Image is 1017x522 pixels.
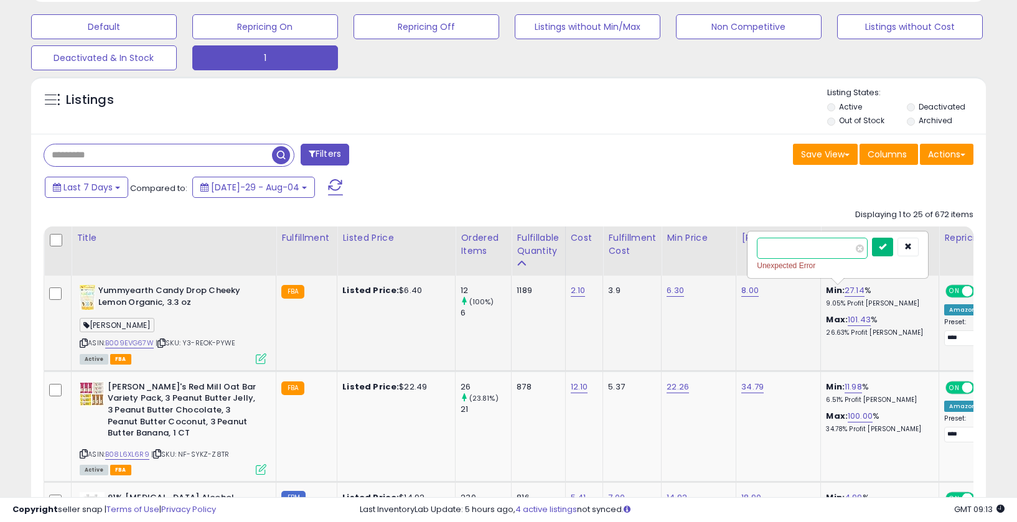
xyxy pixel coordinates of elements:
span: Last 7 Days [63,181,113,193]
span: ON [947,286,963,297]
small: FBA [281,285,304,299]
div: 1189 [517,285,555,296]
span: | SKU: NF-SYKZ-Z8TR [151,449,229,459]
button: Last 7 Days [45,177,128,198]
button: [DATE]-29 - Aug-04 [192,177,315,198]
a: 4 active listings [515,503,577,515]
div: % [826,411,929,434]
div: Preset: [944,318,988,346]
div: % [826,314,929,337]
div: Unexpected Error [757,259,919,272]
span: [DATE]-29 - Aug-04 [211,181,299,193]
a: 101.43 [848,314,871,326]
span: | SKU: Y3-REOK-PYWE [156,338,235,348]
div: ASIN: [80,381,266,473]
div: 5.37 [608,381,652,393]
button: Listings without Min/Max [515,14,660,39]
h5: Listings [66,91,114,109]
span: [PERSON_NAME] [80,318,154,332]
div: Amazon AI [944,401,988,412]
button: Filters [301,144,349,165]
label: Active [839,101,862,112]
small: (23.81%) [469,393,499,403]
b: Listed Price: [342,381,399,393]
small: (100%) [469,297,494,307]
button: Default [31,14,177,39]
label: Archived [919,115,952,126]
a: Terms of Use [106,503,159,515]
b: Max: [826,314,848,325]
p: 34.78% Profit [PERSON_NAME] [826,425,929,434]
label: Deactivated [919,101,965,112]
span: All listings currently available for purchase on Amazon [80,354,108,365]
span: All listings currently available for purchase on Amazon [80,465,108,475]
b: Listed Price: [342,284,399,296]
div: Min Price [667,231,731,245]
b: Min: [826,284,845,296]
b: Min: [826,381,845,393]
a: 100.00 [848,410,873,422]
button: Deactivated & In Stock [31,45,177,70]
div: Fulfillment Cost [608,231,656,258]
div: % [826,381,929,404]
span: 2025-08-12 09:13 GMT [954,503,1005,515]
b: Max: [826,410,848,422]
div: Amazon AI [944,304,988,315]
button: Save View [793,144,858,165]
div: Fulfillable Quantity [517,231,560,258]
b: Yummyearth Candy Drop Cheeky Lemon Organic, 3.3 oz [98,285,250,311]
div: Cost [571,231,598,245]
p: 6.51% Profit [PERSON_NAME] [826,396,929,404]
div: 21 [461,404,511,415]
div: 6 [461,307,511,319]
p: 26.63% Profit [PERSON_NAME] [826,329,929,337]
div: Ordered Items [461,231,506,258]
th: The percentage added to the cost of goods (COGS) that forms the calculator for Min & Max prices. [821,226,939,276]
span: ON [947,382,963,393]
span: FBA [110,465,131,475]
span: OFF [973,286,993,297]
a: 12.10 [571,381,588,393]
button: Repricing On [192,14,338,39]
a: B009EVG67W [105,338,154,348]
a: 27.14 [845,284,865,297]
button: Repricing Off [354,14,499,39]
button: Non Competitive [676,14,822,39]
button: Columns [860,144,918,165]
div: Preset: [944,414,988,442]
div: Repricing [944,231,992,245]
img: 61o6tcEKjiL._SL40_.jpg [80,381,105,406]
div: $22.49 [342,381,446,393]
img: 411C3nhA-zL._SL40_.jpg [80,285,95,310]
button: Listings without Cost [837,14,983,39]
button: 1 [192,45,338,70]
div: [PERSON_NAME] [741,231,815,245]
p: 9.05% Profit [PERSON_NAME] [826,299,929,308]
div: seller snap | | [12,504,216,516]
strong: Copyright [12,503,58,515]
button: Actions [920,144,973,165]
a: 22.26 [667,381,689,393]
div: ASIN: [80,285,266,363]
div: 12 [461,285,511,296]
label: Out of Stock [839,115,884,126]
a: 2.10 [571,284,586,297]
span: OFF [973,382,993,393]
div: 26 [461,381,511,393]
a: 11.98 [845,381,862,393]
small: FBA [281,381,304,395]
div: Fulfillment [281,231,332,245]
a: 34.79 [741,381,764,393]
a: 8.00 [741,284,759,297]
div: $6.40 [342,285,446,296]
div: Listed Price [342,231,450,245]
div: Title [77,231,271,245]
p: Listing States: [827,87,986,99]
span: Columns [868,148,907,161]
a: Privacy Policy [161,503,216,515]
a: B08L6XL6R9 [105,449,149,460]
span: Compared to: [130,182,187,194]
div: 3.9 [608,285,652,296]
a: 6.30 [667,284,684,297]
div: % [826,285,929,308]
